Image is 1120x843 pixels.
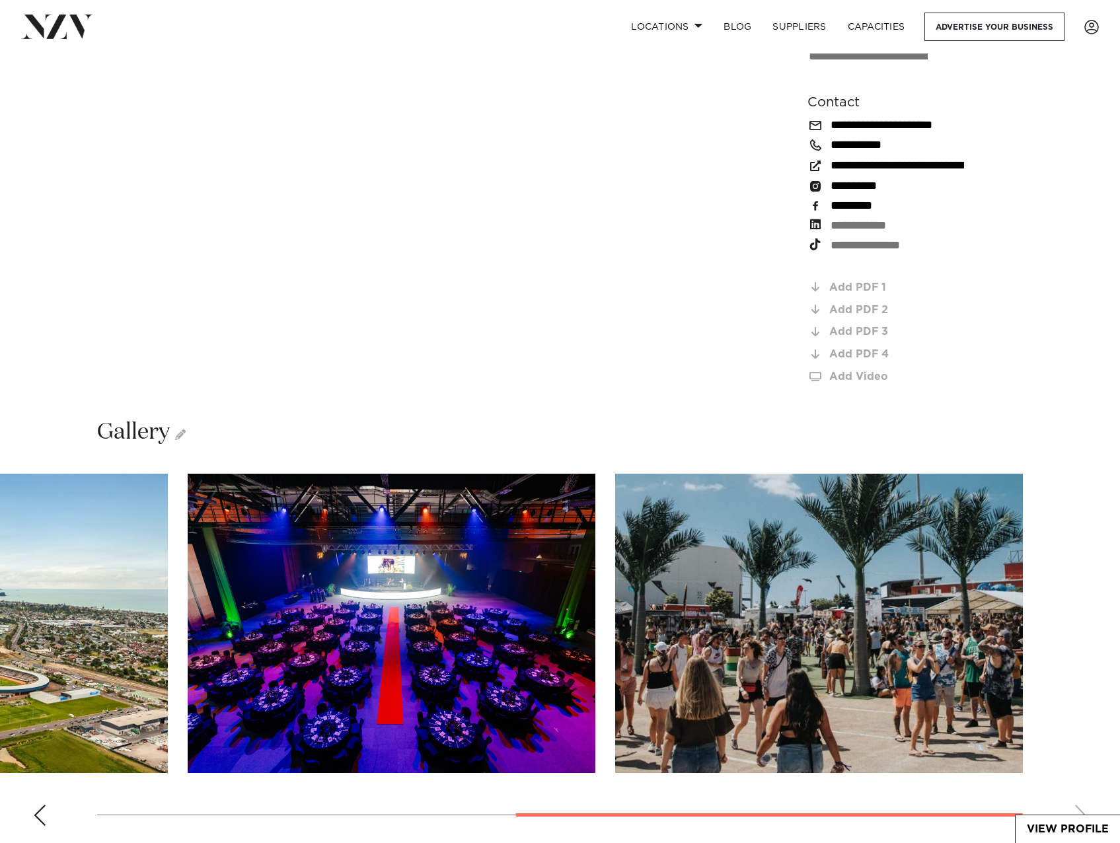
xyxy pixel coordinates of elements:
img: nzv-logo.png [21,15,93,38]
a: Add PDF 4 [807,349,1023,361]
a: SUPPLIERS [762,13,837,41]
div: Add PDF 3 [829,326,1023,338]
a: Locations [620,13,713,41]
swiper-slide: 4 / 4 [615,474,1023,773]
img: Ye4BFRPH7o2u28eksurMDf3ro4QK72Zam15RklMB.jpg [188,474,595,773]
a: View Profile [1016,815,1120,843]
div: Add PDF 4 [829,349,1023,360]
a: Capacities [837,13,916,41]
a: BLOG [713,13,762,41]
div: Add PDF 1 [829,282,1023,293]
h2: Gallery [97,418,186,447]
a: Advertise your business [924,13,1064,41]
div: Add PDF 2 [829,305,1023,316]
h6: Contact [807,92,1023,112]
img: KqH8FzMp5c14yJ02cf0rEKKlaTOXHy9RqsJhRMlX.jpeg [615,474,1023,773]
a: Add PDF 2 [807,304,1023,316]
a: Add Video [807,371,1023,383]
a: Add PDF 1 [807,281,1023,293]
swiper-slide: 3 / 4 [188,474,595,773]
a: Add PDF 3 [807,326,1023,338]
